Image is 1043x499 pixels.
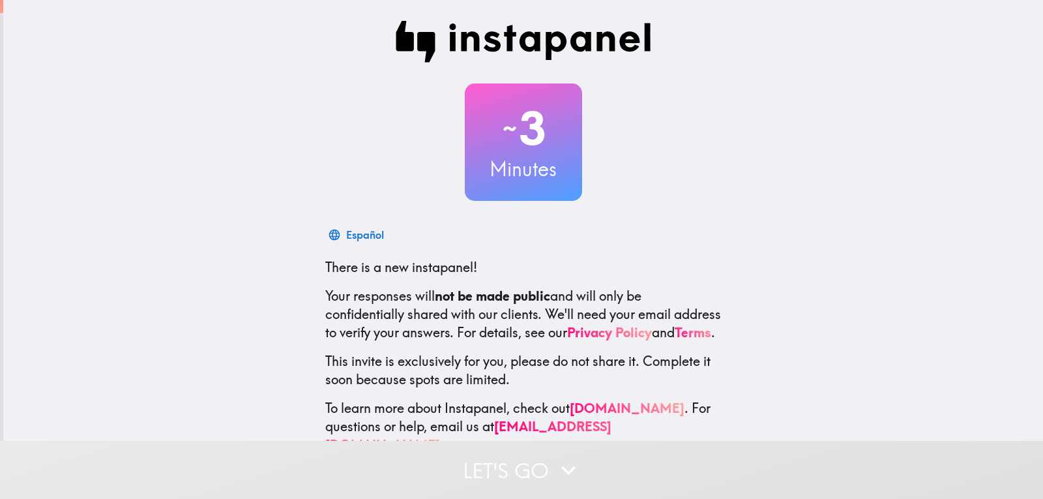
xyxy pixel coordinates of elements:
[465,155,582,183] h3: Minutes
[501,109,519,148] span: ~
[325,222,389,248] button: Español
[675,324,711,340] a: Terms
[567,324,652,340] a: Privacy Policy
[435,288,550,304] b: not be made public
[396,21,651,63] img: Instapanel
[325,352,722,389] p: This invite is exclusively for you, please do not share it. Complete it soon because spots are li...
[346,226,384,244] div: Español
[465,102,582,155] h2: 3
[325,259,477,275] span: There is a new instapanel!
[570,400,684,416] a: [DOMAIN_NAME]
[325,399,722,454] p: To learn more about Instapanel, check out . For questions or help, email us at .
[325,287,722,342] p: Your responses will and will only be confidentially shared with our clients. We'll need your emai...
